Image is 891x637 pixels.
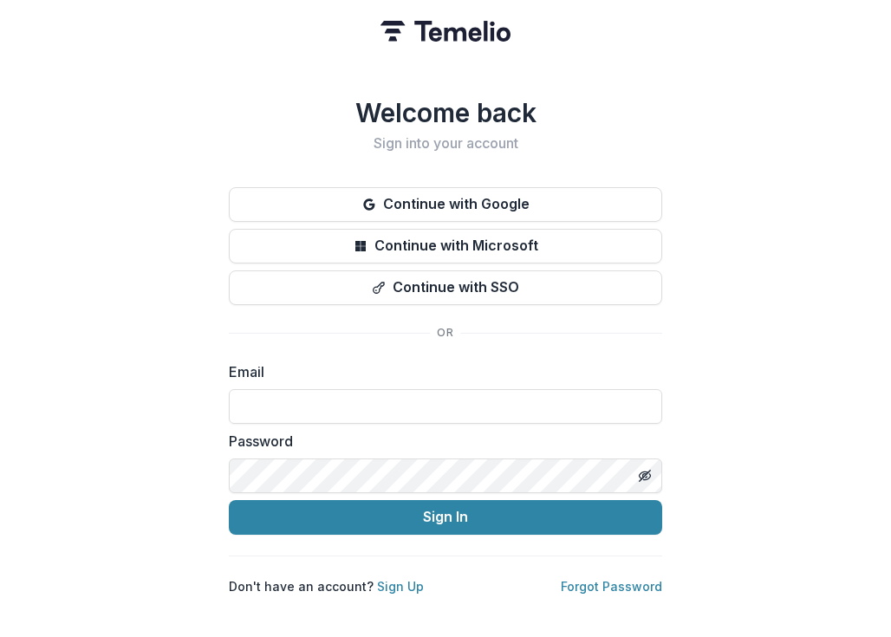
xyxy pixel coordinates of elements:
[229,500,662,535] button: Sign In
[229,135,662,152] h2: Sign into your account
[229,270,662,305] button: Continue with SSO
[380,21,511,42] img: Temelio
[229,431,652,452] label: Password
[229,97,662,128] h1: Welcome back
[631,462,659,490] button: Toggle password visibility
[561,579,662,594] a: Forgot Password
[229,187,662,222] button: Continue with Google
[229,577,424,595] p: Don't have an account?
[229,229,662,263] button: Continue with Microsoft
[377,579,424,594] a: Sign Up
[229,361,652,382] label: Email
